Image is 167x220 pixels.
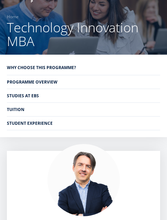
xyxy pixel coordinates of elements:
[7,117,160,130] a: Student experience
[8,142,66,148] span: Technology Innovation MBA
[7,89,160,102] a: Studies at EBS
[7,61,160,74] a: Why choose this programme?
[7,18,138,50] span: Technology Innovation MBA
[8,133,38,139] span: Two-year MBA
[2,124,6,129] input: One-year MBA (in Estonian)
[7,13,19,20] a: Home
[2,142,6,146] input: Technology Innovation MBA
[48,144,120,216] img: Marko Rillo
[2,133,6,137] input: Two-year MBA
[7,103,160,116] a: Tuition
[8,124,64,130] span: One-year MBA (in Estonian)
[7,75,160,89] a: Programme overview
